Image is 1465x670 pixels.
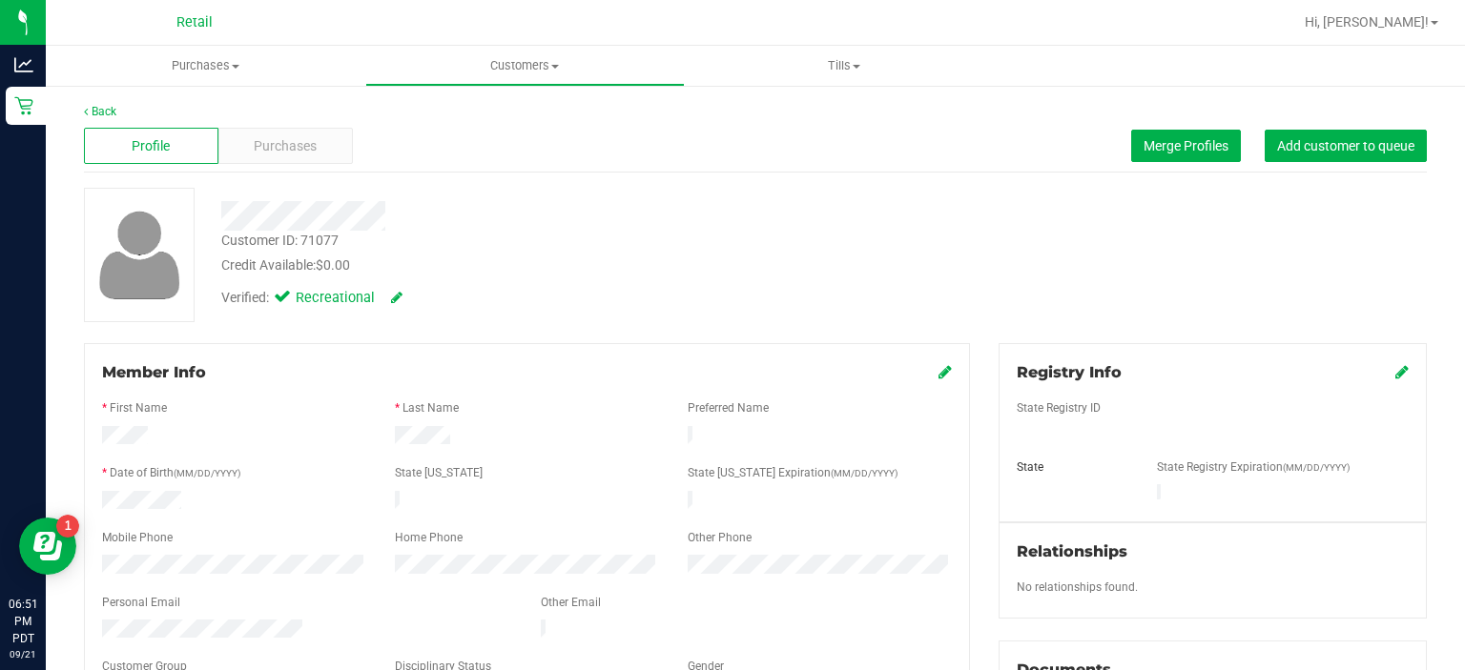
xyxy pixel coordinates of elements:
[174,468,240,478] span: (MM/DD/YYYY)
[132,136,170,156] span: Profile
[110,464,240,481] label: Date of Birth
[9,596,37,647] p: 06:51 PM PDT
[686,57,1003,74] span: Tills
[84,105,116,118] a: Back
[1283,462,1350,473] span: (MM/DD/YYYY)
[685,46,1004,86] a: Tills
[221,231,339,251] div: Customer ID: 71077
[541,594,601,611] label: Other Email
[1144,138,1228,153] span: Merge Profiles
[221,255,878,275] div: Credit Available:
[1277,138,1414,153] span: Add customer to queue
[19,518,76,575] iframe: Resource center
[56,515,79,538] iframe: Resource center unread badge
[688,529,752,546] label: Other Phone
[176,14,213,30] span: Retail
[1305,14,1429,30] span: Hi, [PERSON_NAME]!
[102,594,180,611] label: Personal Email
[9,647,37,661] p: 09/21
[14,55,33,74] inline-svg: Analytics
[688,399,769,416] label: Preferred Name
[1017,399,1101,416] label: State Registry ID
[831,468,898,478] span: (MM/DD/YYYY)
[102,363,206,381] span: Member Info
[1002,458,1143,476] div: State
[110,399,167,416] label: First Name
[365,46,685,86] a: Customers
[688,464,898,481] label: State [US_STATE] Expiration
[254,136,317,156] span: Purchases
[14,96,33,115] inline-svg: Retail
[366,57,684,74] span: Customers
[1265,130,1427,162] button: Add customer to queue
[221,288,402,309] div: Verified:
[46,57,365,74] span: Purchases
[1131,130,1241,162] button: Merge Profiles
[46,46,365,86] a: Purchases
[395,529,463,546] label: Home Phone
[1017,363,1122,381] span: Registry Info
[395,464,483,481] label: State [US_STATE]
[402,399,459,416] label: Last Name
[1017,579,1138,596] label: No relationships found.
[102,529,173,546] label: Mobile Phone
[90,206,190,304] img: user-icon.png
[296,288,372,309] span: Recreational
[316,257,350,273] span: $0.00
[1157,458,1350,476] label: State Registry Expiration
[1017,542,1127,560] span: Relationships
